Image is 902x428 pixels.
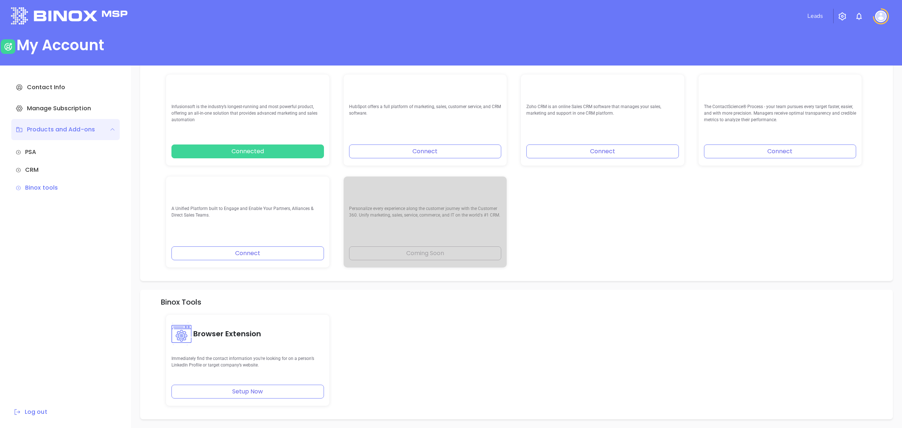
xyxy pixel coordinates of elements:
[1,39,15,54] img: user
[16,36,104,54] div: My Account
[16,125,95,134] div: Products and Add-ons
[526,103,679,123] p: Zoho CRM is an online Sales CRM software that manages your sales, marketing and support in one CR...
[16,166,115,174] div: CRM
[171,205,324,225] p: A Unified Platform built to Engage and Enable Your Partners, Alliances & Direct Sales Teams.
[171,246,324,260] button: Connect
[704,103,856,123] p: The ContactScience® Process - your team pursues every target faster, easier, and with more precis...
[11,407,50,417] button: Log out
[16,148,115,156] div: PSA
[171,355,324,375] p: Immediately find the contact information you’re looking for on a person’s LinkedIn Profile or tar...
[193,329,261,339] span: Browser Extension
[11,7,127,24] img: logo
[171,144,324,158] button: Connected
[349,103,502,123] p: HubSpot offers a full platform of marketing, sales, customer service, and CRM software.
[161,58,178,66] h5: CRM
[171,385,324,399] button: Setup Now
[704,144,856,158] button: Connect
[855,12,863,21] img: iconNotification
[838,12,847,21] img: iconSetting
[11,77,120,98] div: Contact Info
[349,205,502,225] p: Personalize every experience along the customer journey with the Customer 360​. Unify marketing, ...
[16,183,115,192] div: Binox tools
[349,144,502,158] button: Connect
[171,103,324,123] p: Infusionsoft is the industry’s longest-running and most powerful product, offering an all-in-one ...
[161,298,872,306] h5: Binox Tools
[11,119,120,140] div: Products and Add-ons
[526,144,679,158] button: Connect
[11,98,120,119] div: Manage Subscription
[804,9,826,23] a: Leads
[875,11,887,22] img: user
